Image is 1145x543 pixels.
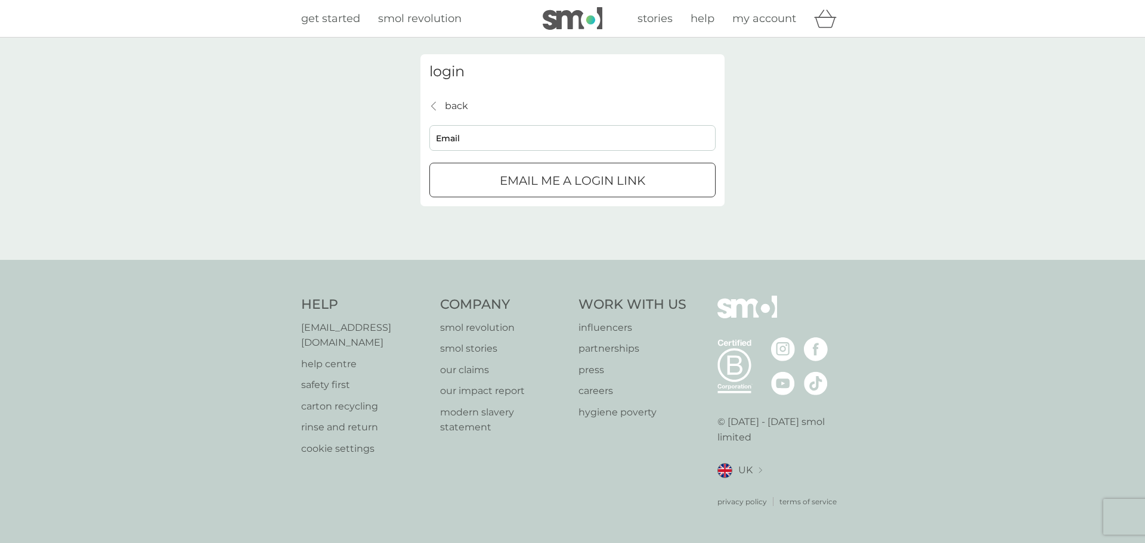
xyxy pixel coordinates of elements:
span: UK [738,463,753,478]
a: terms of service [779,496,837,507]
a: get started [301,10,360,27]
span: get started [301,12,360,25]
button: Email me a login link [429,163,716,197]
a: cookie settings [301,441,428,457]
a: our claims [440,362,567,378]
span: stories [638,12,673,25]
a: help centre [301,356,428,372]
span: my account [732,12,796,25]
img: smol [543,7,602,30]
a: smol revolution [440,320,567,336]
span: smol revolution [378,12,462,25]
p: back [445,98,468,114]
a: careers [578,383,686,399]
h4: Help [301,296,428,314]
img: visit the smol Youtube page [771,371,795,395]
a: safety first [301,377,428,393]
a: our impact report [440,383,567,399]
a: my account [732,10,796,27]
img: visit the smol Tiktok page [804,371,828,395]
p: © [DATE] - [DATE] smol limited [717,414,844,445]
h4: Work With Us [578,296,686,314]
a: [EMAIL_ADDRESS][DOMAIN_NAME] [301,320,428,350]
img: select a new location [759,467,762,474]
a: stories [638,10,673,27]
h3: login [429,63,716,80]
a: smol stories [440,341,567,356]
div: basket [814,7,844,30]
a: smol revolution [378,10,462,27]
a: influencers [578,320,686,336]
a: press [578,362,686,378]
img: visit the smol Facebook page [804,337,828,361]
a: carton recycling [301,399,428,414]
img: visit the smol Instagram page [771,337,795,361]
a: rinse and return [301,420,428,435]
a: modern slavery statement [440,405,567,435]
p: Email me a login link [500,171,645,190]
img: UK flag [717,463,732,478]
h4: Company [440,296,567,314]
img: smol [717,296,777,336]
span: help [691,12,714,25]
a: partnerships [578,341,686,356]
a: privacy policy [717,496,767,507]
a: help [691,10,714,27]
a: hygiene poverty [578,405,686,420]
